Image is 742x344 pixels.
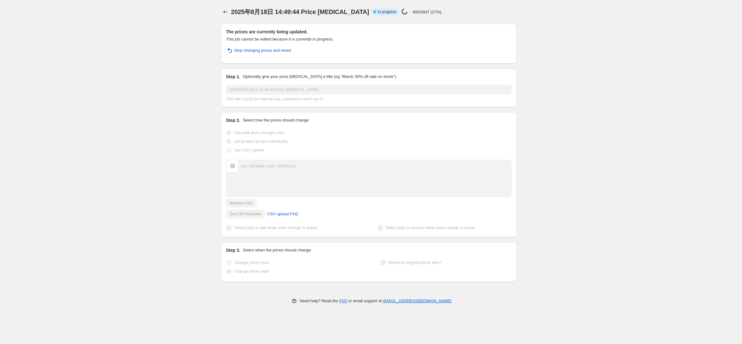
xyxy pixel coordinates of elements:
span: Use CSV upload [234,148,264,152]
span: Change prices now [234,260,269,265]
p: Select how the prices should change [243,117,309,123]
div: csv_template_user_55433.csv [241,163,296,169]
span: Select tags to remove while price change is active [386,225,475,230]
button: Price change jobs [221,7,230,16]
h2: Step 2. [226,117,240,123]
span: 2025年8月18日 14:49:44 Price [MEDICAL_DATA] [231,8,369,15]
h2: Step 1. [226,74,240,80]
p: Select when the prices should change [243,247,311,253]
span: Change prices later [234,269,269,274]
p: Optionally give your price [MEDICAL_DATA] a title (eg "March 30% off sale on boots") [243,74,396,80]
button: Stop changing prices and revert [222,45,295,55]
a: CSV upload FAQ [264,209,302,219]
span: Stop changing prices and revert [234,47,291,54]
i: This job cannot be edited because it is currently in progress. [226,37,334,41]
span: CSV upload FAQ [267,211,298,217]
h2: Step 3. [226,247,240,253]
span: or email support at [347,299,383,303]
span: Set product prices individually [234,139,288,144]
a: FAQ [339,299,347,303]
span: Need help? Read the [300,299,339,303]
span: Revert to original prices later? [388,260,442,265]
h2: The prices are currently being updated. [226,29,512,35]
span: In progress [378,9,397,14]
input: 30% off holiday sale [226,85,512,95]
span: This title is just for internal use, customers won't see it [226,97,322,101]
p: 800/2937 (27%) [413,10,442,14]
a: [EMAIL_ADDRESS][DOMAIN_NAME] [383,299,452,303]
span: Use bulk price change rules [234,130,284,135]
span: Select tags to add while price change is active [234,225,317,230]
